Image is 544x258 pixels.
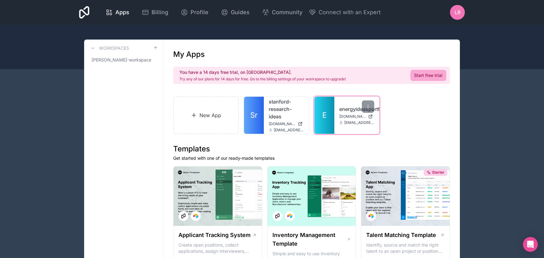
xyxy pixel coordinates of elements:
[366,231,436,239] h1: Talent Matching Template
[339,114,375,119] a: [DOMAIN_NAME]
[173,155,450,161] p: Get started with one of our ready-made templates
[231,8,250,17] span: Guides
[178,242,257,254] p: Create open positions, collect applications, assign interviewers, centralise candidate feedback a...
[272,231,347,248] h1: Inventory Management Template
[152,8,168,17] span: Billing
[269,98,304,120] a: stanford-research-ideas
[315,97,334,134] a: E
[339,114,366,119] span: [DOMAIN_NAME]
[344,120,375,125] span: [EMAIL_ADDRESS][DOMAIN_NAME]
[244,97,264,134] a: Sr
[173,144,450,154] h1: Templates
[178,231,251,239] h1: Applicant Tracking System
[179,69,346,75] h2: You have a 14 days free trial, on [GEOGRAPHIC_DATA].
[339,105,375,113] a: energyideasportfolio
[432,170,444,175] span: Starter
[99,45,129,51] h3: Workspaces
[366,242,445,254] p: Identify, source and match the right talent to an open project or position with our Talent Matchi...
[89,54,158,66] a: [PERSON_NAME]-workspace
[369,214,374,218] img: Airtable Logo
[173,49,205,59] h1: My Apps
[274,128,304,133] span: [EMAIL_ADDRESS][DOMAIN_NAME]
[257,6,307,19] a: Community
[269,121,304,126] a: [DOMAIN_NAME]
[179,77,346,82] p: Try any of our plans for 14 days for free. Go to the billing settings of your workspace to upgrade!
[272,8,302,17] span: Community
[309,8,381,17] button: Connect with an Expert
[250,110,258,120] span: Sr
[322,110,327,120] span: E
[193,214,198,218] img: Airtable Logo
[92,57,151,63] span: [PERSON_NAME]-workspace
[216,6,255,19] a: Guides
[89,44,129,52] a: Workspaces
[269,121,295,126] span: [DOMAIN_NAME]
[410,70,446,81] a: Start free trial
[455,9,460,16] span: LR
[115,8,129,17] span: Apps
[287,214,292,218] img: Airtable Logo
[101,6,134,19] a: Apps
[319,8,381,17] span: Connect with an Expert
[176,6,213,19] a: Profile
[137,6,173,19] a: Billing
[173,96,239,134] a: New App
[523,237,538,252] div: Open Intercom Messenger
[191,8,208,17] span: Profile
